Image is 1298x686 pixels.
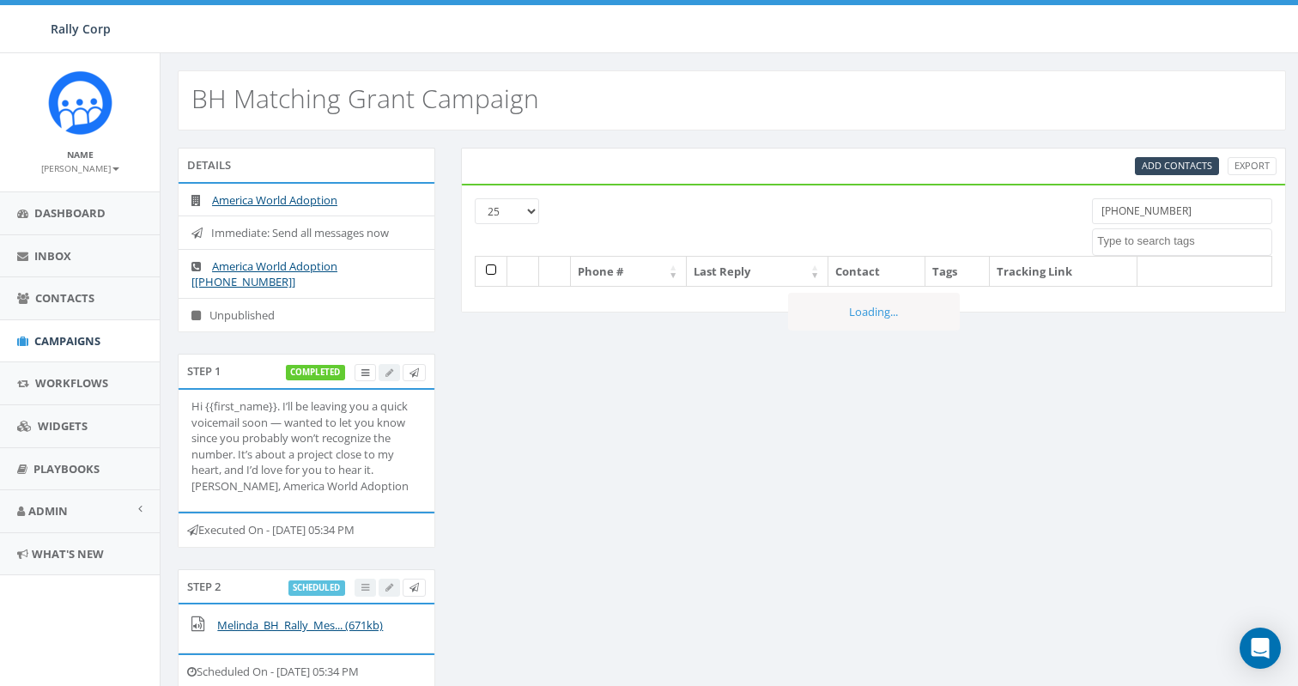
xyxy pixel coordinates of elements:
a: Export [1228,157,1277,175]
input: Type to search [1092,198,1272,224]
div: Step 2 [178,569,435,604]
div: Open Intercom Messenger [1240,628,1281,669]
span: View Campaign Delivery Statistics [361,366,369,379]
small: [PERSON_NAME] [41,162,119,174]
a: [PERSON_NAME] [41,160,119,175]
span: Workflows [35,375,108,391]
div: Step 1 [178,354,435,388]
th: Tags [925,257,990,287]
a: Melinda_BH_Rally_Mes... (671kb) [217,617,383,633]
label: completed [286,365,346,380]
span: Send Test Message [409,366,419,379]
p: Hi {{first_name}}. I’ll be leaving you a quick voicemail soon — wanted to let you know since you ... [191,398,422,494]
span: CSV files only [1142,159,1212,172]
textarea: Search [1097,234,1271,249]
a: Add Contacts [1135,157,1219,175]
th: Contact [828,257,925,287]
span: Admin [28,503,68,519]
a: America World Adoption [[PHONE_NUMBER]] [191,258,337,290]
div: Loading... [788,293,960,331]
span: Inbox [34,248,71,264]
i: Immediate: Send all messages now [191,228,211,239]
span: Campaigns [34,333,100,349]
th: Phone # [571,257,687,287]
span: Playbooks [33,461,100,477]
div: Executed On - [DATE] 05:34 PM [178,512,435,548]
a: America World Adoption [212,192,337,208]
h2: BH Matching Grant Campaign [191,84,539,112]
span: Dashboard [34,205,106,221]
span: What's New [32,546,104,562]
span: Add Contacts [1142,159,1212,172]
div: Details [178,148,435,182]
li: Unpublished [179,298,434,332]
li: Immediate: Send all messages now [179,216,434,250]
span: Contacts [35,290,94,306]
small: Name [67,149,94,161]
span: Rally Corp [51,21,111,37]
label: scheduled [288,580,346,596]
span: Widgets [38,418,88,434]
span: Send Test Message [409,580,419,593]
i: Unpublished [191,310,209,321]
th: Last Reply [687,257,828,287]
img: Icon_1.png [48,70,112,135]
th: Tracking Link [990,257,1137,287]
